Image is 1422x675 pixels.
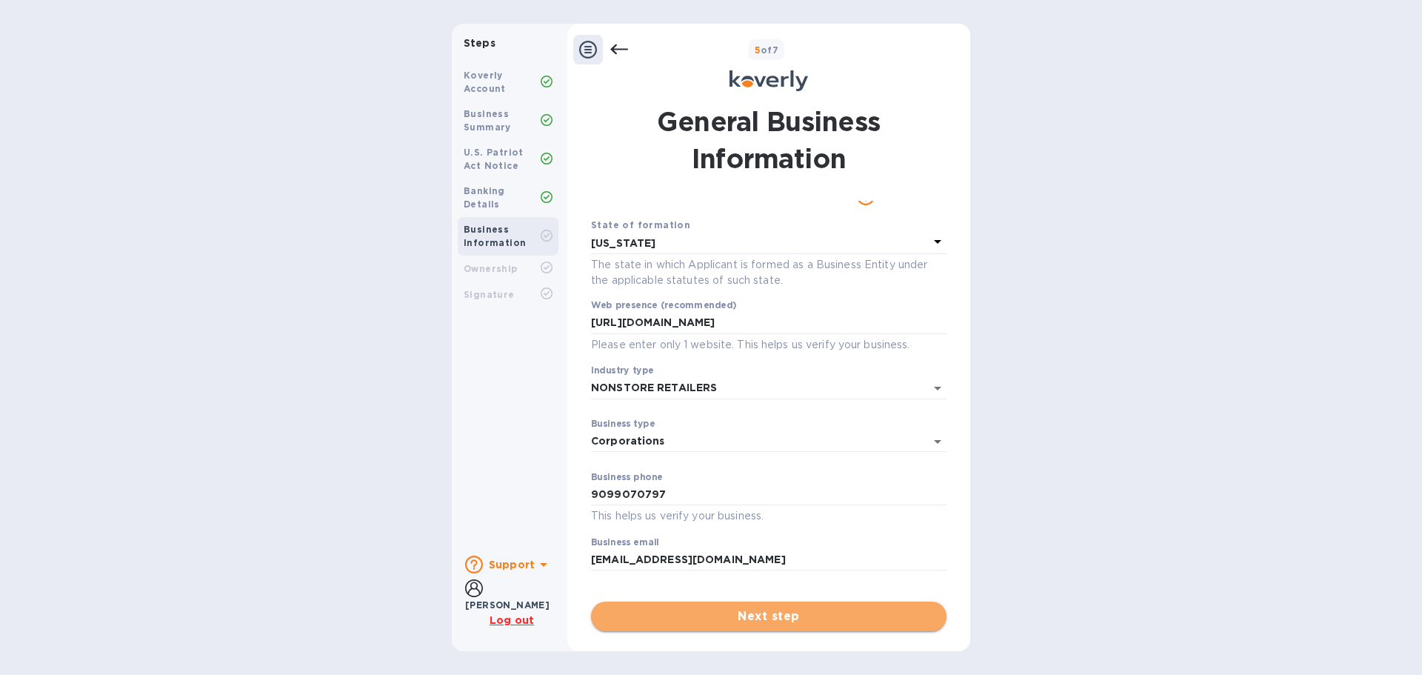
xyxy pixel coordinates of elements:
[591,257,947,288] p: The state in which Applicant is formed as a Business Entity under the applicable statutes of such...
[464,263,518,274] b: Ownership
[881,190,941,202] a: Learn more
[927,378,948,399] button: Open
[591,237,655,249] b: [US_STATE]
[591,336,947,353] p: Please enter only 1 website. This helps us verify your business.
[591,473,663,482] label: Business phone
[755,44,761,56] span: 5
[591,377,905,399] input: Select industry type and select closest match
[464,108,511,133] b: Business Summary
[489,559,535,571] b: Support
[490,614,534,626] u: Log out
[464,289,515,300] b: Signature
[755,44,779,56] b: of 7
[591,549,947,571] input: Enter email
[464,70,506,94] b: Koverly Account
[591,419,655,428] label: Business type
[464,185,505,210] b: Banking Details
[464,147,524,171] b: U.S. Patriot Act Notice
[464,224,526,248] b: Business Information
[591,302,736,310] label: Web presence (recommended)
[591,508,947,525] p: This helps us verify your business.
[591,219,690,230] b: State of formation
[591,103,947,177] h1: General Business Information
[591,602,947,631] button: Next step
[591,430,947,453] div: Corporations
[603,608,935,625] span: Next step
[591,484,947,506] input: Enter phone
[464,37,495,49] b: Steps
[465,599,550,611] b: [PERSON_NAME]
[591,538,659,547] label: Business email
[591,366,654,375] label: Industry type
[591,435,665,448] div: Corporations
